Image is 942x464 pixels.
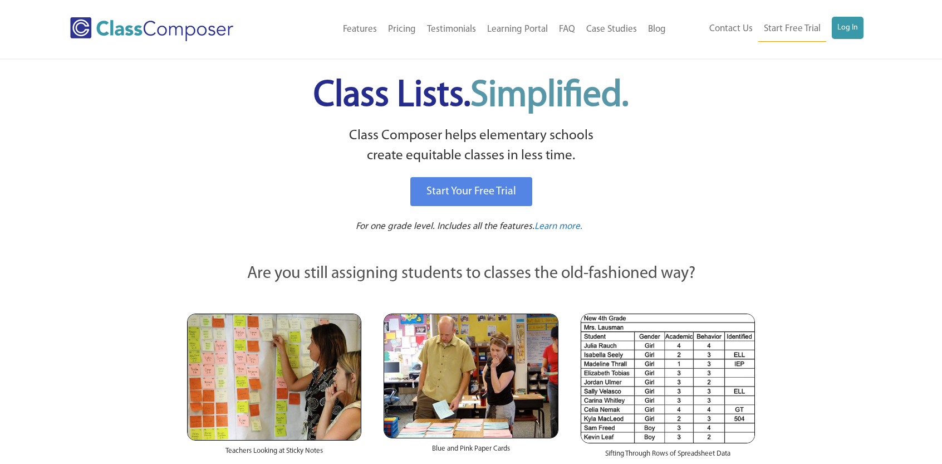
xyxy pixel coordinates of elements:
a: Testimonials [421,17,482,42]
span: Simplified. [470,78,629,114]
img: Class Composer [70,17,233,41]
a: Log In [832,17,863,39]
nav: Header Menu [279,17,671,42]
a: Blog [642,17,671,42]
a: Features [337,17,382,42]
a: Learning Portal [482,17,553,42]
p: Are you still assigning students to classes the old-fashioned way? [187,262,755,286]
a: Learn more. [534,220,582,234]
a: FAQ [553,17,581,42]
span: Start Your Free Trial [426,186,516,197]
a: Start Free Trial [758,17,826,42]
a: Pricing [382,17,421,42]
img: Teachers Looking at Sticky Notes [187,314,361,441]
img: Spreadsheets [581,314,755,443]
nav: Header Menu [671,17,863,42]
p: Class Composer helps elementary schools create equitable classes in less time. [185,126,757,167]
a: Contact Us [704,17,758,41]
a: Case Studies [581,17,642,42]
a: Start Your Free Trial [410,177,532,206]
span: For one grade level. Includes all the features. [356,222,534,231]
span: Class Lists. [313,78,629,114]
span: Learn more. [534,222,582,231]
img: Blue and Pink Paper Cards [384,314,558,438]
